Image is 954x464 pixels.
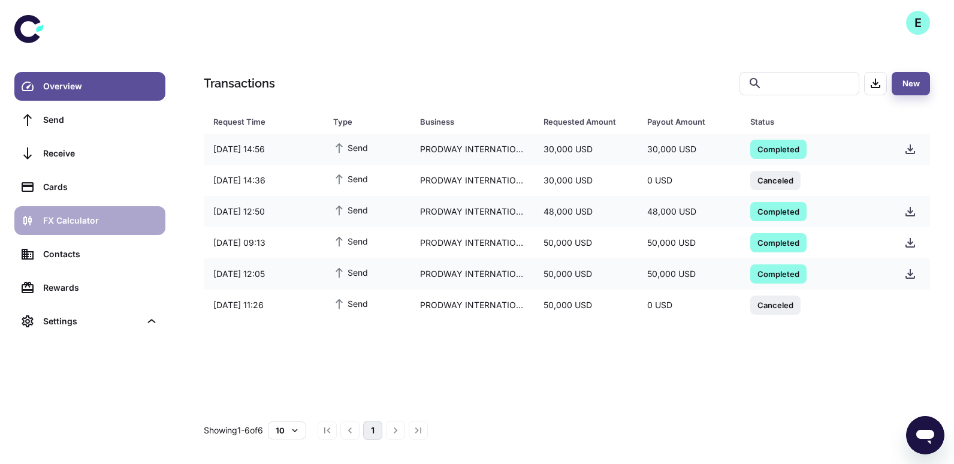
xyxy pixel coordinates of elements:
div: PRODWAY INTERNATIONAL [410,200,535,223]
div: 0 USD [638,294,741,317]
div: 30,000 USD [534,138,637,161]
div: 0 USD [638,169,741,192]
span: Payout Amount [647,113,736,130]
div: Receive [43,147,158,160]
span: Requested Amount [544,113,632,130]
div: PRODWAY INTERNATIONAL [410,263,535,285]
div: 48,000 USD [534,200,637,223]
h1: Transactions [204,74,275,92]
div: Cards [43,180,158,194]
a: Send [14,106,165,134]
span: Canceled [750,174,801,186]
div: Type [333,113,390,130]
button: E [906,11,930,35]
a: Contacts [14,240,165,269]
div: Rewards [43,281,158,294]
div: Settings [14,307,165,336]
div: 30,000 USD [638,138,741,161]
div: [DATE] 12:05 [204,263,324,285]
span: Request Time [213,113,319,130]
button: New [892,72,930,95]
div: [DATE] 11:26 [204,294,324,317]
div: 50,000 USD [638,263,741,285]
div: 50,000 USD [534,294,637,317]
span: Canceled [750,299,801,311]
div: Overview [43,80,158,93]
div: Payout Amount [647,113,720,130]
div: 48,000 USD [638,200,741,223]
div: [DATE] 14:56 [204,138,324,161]
a: Receive [14,139,165,168]
div: 30,000 USD [534,169,637,192]
div: Status [750,113,865,130]
span: Type [333,113,406,130]
span: Completed [750,236,807,248]
span: Send [333,266,368,279]
span: Completed [750,143,807,155]
div: Request Time [213,113,303,130]
div: 50,000 USD [534,263,637,285]
span: Send [333,172,368,185]
span: Send [333,203,368,216]
div: PRODWAY INTERNATIONAL [410,231,535,254]
iframe: Button to launch messaging window [906,416,944,454]
div: Contacts [43,248,158,261]
div: FX Calculator [43,214,158,227]
div: [DATE] 14:36 [204,169,324,192]
div: PRODWAY INTERNATIONAL [410,169,535,192]
span: Completed [750,267,807,279]
div: 50,000 USD [534,231,637,254]
nav: pagination navigation [316,421,430,440]
span: Send [333,234,368,248]
a: Cards [14,173,165,201]
div: [DATE] 09:13 [204,231,324,254]
span: Completed [750,205,807,217]
p: Showing 1-6 of 6 [204,424,263,437]
a: Rewards [14,273,165,302]
span: Status [750,113,880,130]
div: Settings [43,315,140,328]
a: Overview [14,72,165,101]
span: Send [333,297,368,310]
div: PRODWAY INTERNATIONAL [410,138,535,161]
div: Requested Amount [544,113,617,130]
div: PRODWAY INTERNATIONAL [410,294,535,317]
button: 10 [268,421,306,439]
span: Send [333,141,368,154]
div: 50,000 USD [638,231,741,254]
a: FX Calculator [14,206,165,235]
div: [DATE] 12:50 [204,200,324,223]
div: Send [43,113,158,126]
button: page 1 [363,421,382,440]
